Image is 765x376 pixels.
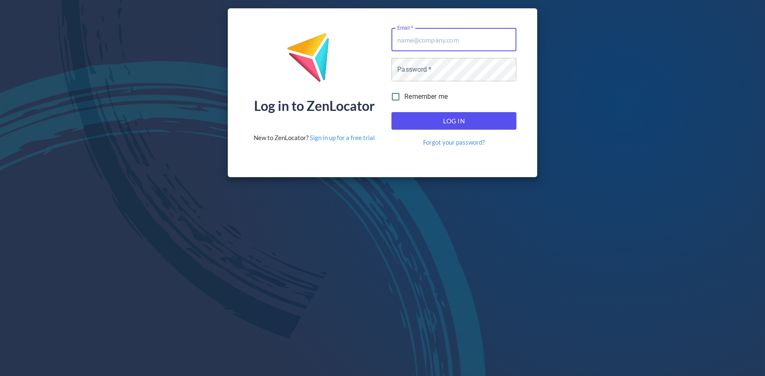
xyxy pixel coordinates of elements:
[423,138,485,147] a: Forgot your password?
[254,99,375,113] div: Log in to ZenLocator
[287,33,342,89] img: ZenLocator
[254,133,375,142] div: New to ZenLocator?
[404,92,448,102] span: Remember me
[391,112,516,130] button: Log In
[391,28,516,51] input: name@company.com
[310,134,375,141] a: Sign in up for a free trial
[401,115,507,126] span: Log In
